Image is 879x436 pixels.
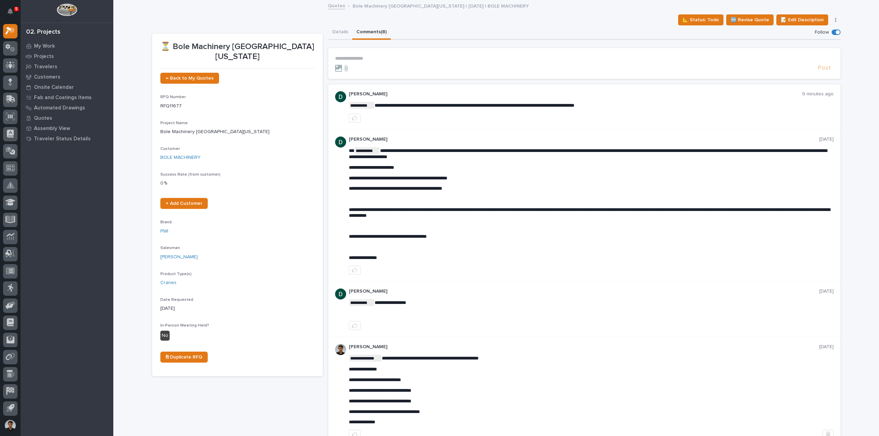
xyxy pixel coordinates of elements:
[160,272,192,276] span: Product Type(s)
[160,305,315,312] p: [DATE]
[349,344,819,350] p: [PERSON_NAME]
[349,91,802,97] p: [PERSON_NAME]
[815,64,834,72] button: Post
[160,103,315,110] p: RFQ11677
[160,331,170,341] div: No
[34,64,57,70] p: Travelers
[160,147,180,151] span: Customer
[335,91,346,102] img: ACg8ocJgdhFn4UJomsYM_ouCmoNuTXbjHW0N3LU2ED0DpQ4pt1V6hA=s96-c
[160,42,315,62] p: ⏳ Bole Machinery [GEOGRAPHIC_DATA][US_STATE]
[160,121,188,125] span: Project Name
[160,254,198,261] a: [PERSON_NAME]
[34,105,85,111] p: Automated Drawings
[335,137,346,148] img: ACg8ocJgdhFn4UJomsYM_ouCmoNuTXbjHW0N3LU2ED0DpQ4pt1V6hA=s96-c
[15,7,18,11] p: 5
[34,95,92,101] p: Fab and Coatings Items
[166,355,202,360] span: ⎘ Duplicate RFQ
[34,84,74,91] p: Onsite Calendar
[328,1,345,9] a: Quotes
[34,136,91,142] p: Traveler Status Details
[160,173,220,177] span: Success Rate (from customer)
[34,54,54,60] p: Projects
[328,25,352,40] button: Details
[160,128,315,135] p: Bole Machinery [GEOGRAPHIC_DATA][US_STATE]
[819,288,834,294] p: [DATE]
[726,14,774,25] button: 🆕 Revise Quote
[34,74,60,80] p: Customers
[34,115,52,121] p: Quotes
[160,246,180,250] span: Salesman
[3,4,18,19] button: Notifications
[21,61,113,72] a: Travelers
[731,16,769,24] span: 🆕 Revise Quote
[160,180,315,187] p: 0 %
[21,103,113,113] a: Automated Drawings
[160,352,208,363] a: ⎘ Duplicate RFQ
[678,14,723,25] button: 📐 Status: Todo
[3,418,18,433] button: users-avatar
[160,279,176,286] a: Cranes
[335,344,346,355] img: AOh14Gjx62Rlbesu-yIIyH4c_jqdfkUZL5_Os84z4H1p=s96-c
[683,16,719,24] span: 📐 Status: Todo
[166,201,202,206] span: + Add Customer
[21,51,113,61] a: Projects
[818,64,831,72] span: Post
[26,28,60,36] div: 02. Projects
[160,154,201,161] a: BOLE MACHINERY
[21,123,113,133] a: Assembly View
[9,8,18,19] div: Notifications5
[802,91,834,97] p: 9 minutes ago
[776,14,828,25] button: 📝 Edit Description
[34,126,70,132] p: Assembly View
[160,95,186,99] span: RFQ Number
[21,113,113,123] a: Quotes
[34,43,55,49] p: My Work
[815,30,829,35] p: Follow
[21,92,113,103] a: Fab and Coatings Items
[21,41,113,51] a: My Work
[21,82,113,92] a: Onsite Calendar
[819,344,834,350] p: [DATE]
[349,137,819,142] p: [PERSON_NAME]
[160,298,193,302] span: Date Requested
[335,288,346,299] img: ACg8ocJgdhFn4UJomsYM_ouCmoNuTXbjHW0N3LU2ED0DpQ4pt1V6hA=s96-c
[166,76,214,81] span: ← Back to My Quotes
[781,16,824,24] span: 📝 Edit Description
[160,73,219,84] a: ← Back to My Quotes
[21,133,113,144] a: Traveler Status Details
[349,114,361,122] button: like this post
[349,288,819,294] p: [PERSON_NAME]
[349,266,361,274] button: like this post
[57,3,77,16] img: Workspace Logo
[21,72,113,82] a: Customers
[160,220,172,224] span: Brand
[160,323,209,328] span: In-Person Meeting Held?
[353,2,529,9] p: Bole Machinery [GEOGRAPHIC_DATA][US_STATE] | [DATE] | BOLE MACHINERY
[819,137,834,142] p: [DATE]
[160,198,208,209] a: + Add Customer
[160,228,168,235] a: PWI
[349,321,361,330] button: like this post
[352,25,391,40] button: Comments (8)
